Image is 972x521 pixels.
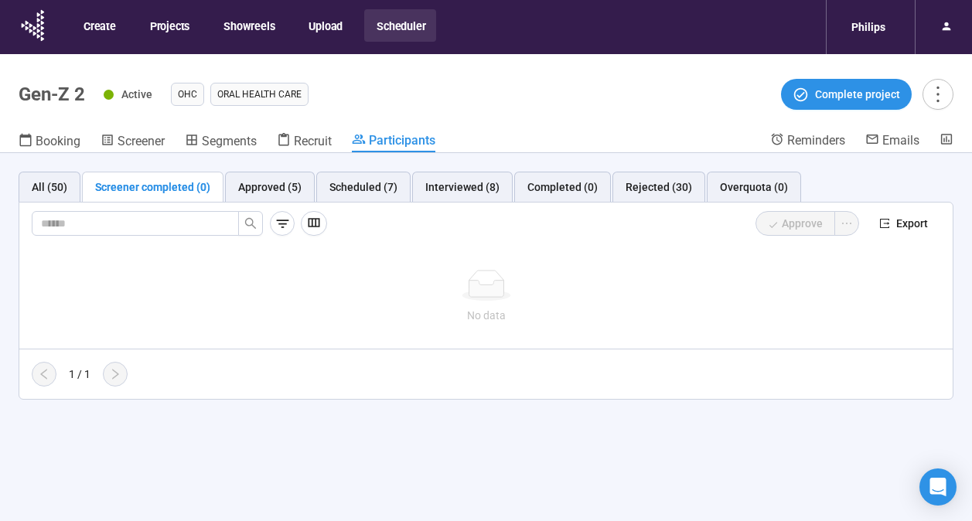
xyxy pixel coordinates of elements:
a: Emails [865,132,919,151]
span: Complete project [815,86,900,103]
button: Upload [296,9,353,42]
span: Emails [882,133,919,148]
span: Booking [36,134,80,148]
a: Screener [101,132,165,152]
div: Open Intercom Messenger [919,468,957,506]
span: search [244,217,257,230]
a: Segments [185,132,257,152]
span: Export [896,215,928,232]
span: right [109,368,121,380]
div: Screener completed (0) [95,179,210,196]
button: exportExport [867,211,940,236]
span: OHC [178,87,197,102]
button: more [923,79,953,110]
div: Rejected (30) [626,179,692,196]
button: Showreels [211,9,285,42]
div: Overquota (0) [720,179,788,196]
span: Reminders [787,133,845,148]
button: Scheduler [364,9,436,42]
span: Screener [118,134,165,148]
button: search [238,211,263,236]
button: Projects [138,9,200,42]
span: Active [121,88,152,100]
a: Booking [19,132,80,152]
span: Oral Health Care [217,87,302,102]
a: Recruit [277,132,332,152]
button: Create [71,9,127,42]
span: left [38,368,50,380]
h1: Gen-Z 2 [19,83,85,105]
span: Recruit [294,134,332,148]
div: Completed (0) [527,179,598,196]
div: Interviewed (8) [425,179,500,196]
button: right [103,362,128,386]
div: Approved (5) [238,179,302,196]
span: Segments [202,134,257,148]
span: more [927,83,948,104]
button: Complete project [781,79,912,110]
div: All (50) [32,179,67,196]
div: Scheduled (7) [329,179,397,196]
a: Reminders [770,132,845,151]
span: export [879,218,890,229]
div: 1 / 1 [69,366,90,383]
button: left [32,362,56,386]
div: Philips [842,12,895,42]
a: Participants [352,132,435,152]
span: Participants [369,133,435,148]
div: No data [38,307,934,324]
